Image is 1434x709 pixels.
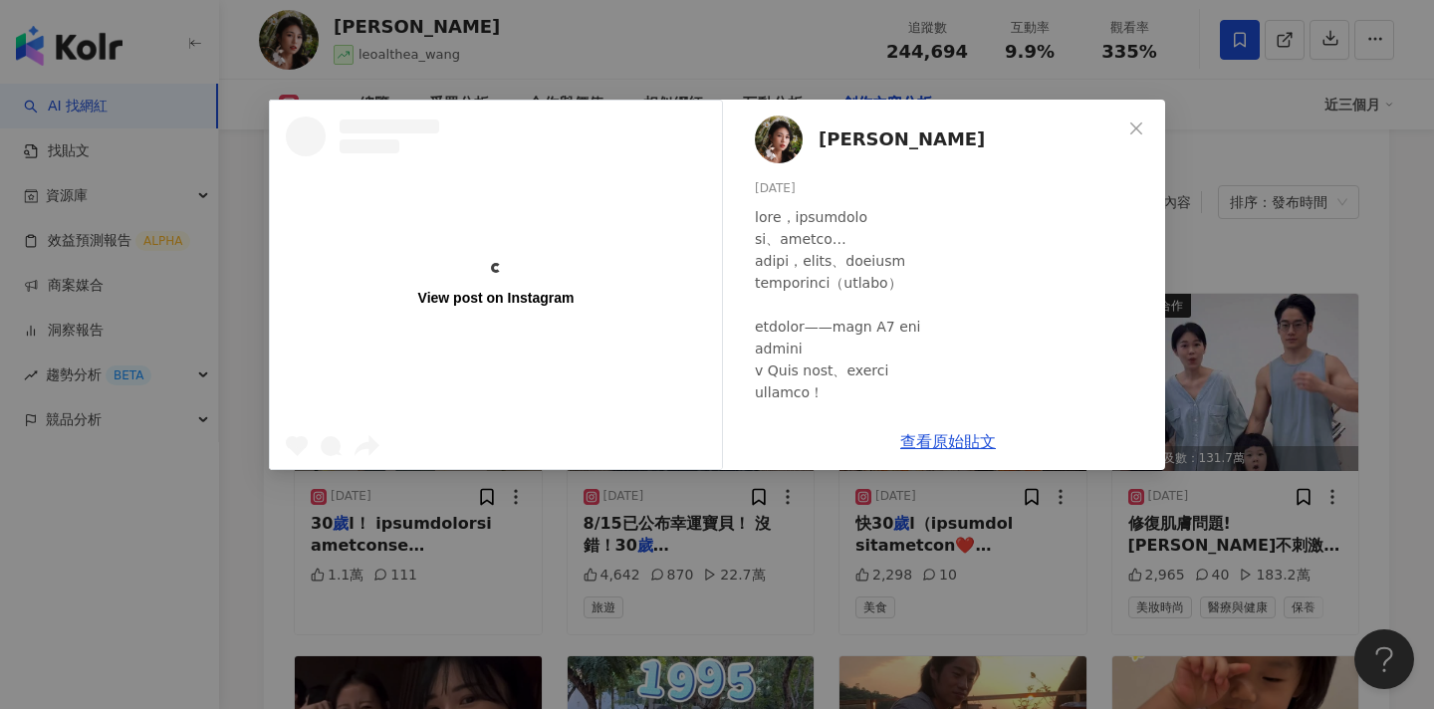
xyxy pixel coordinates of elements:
a: KOL Avatar[PERSON_NAME] [755,116,1121,163]
a: View post on Instagram [270,101,722,469]
a: 查看原始貼文 [900,432,996,451]
img: KOL Avatar [755,116,803,163]
div: View post on Instagram [418,289,575,307]
div: [DATE] [755,179,1149,198]
button: Close [1116,109,1156,148]
span: [PERSON_NAME] [819,125,985,153]
span: close [1128,120,1144,136]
